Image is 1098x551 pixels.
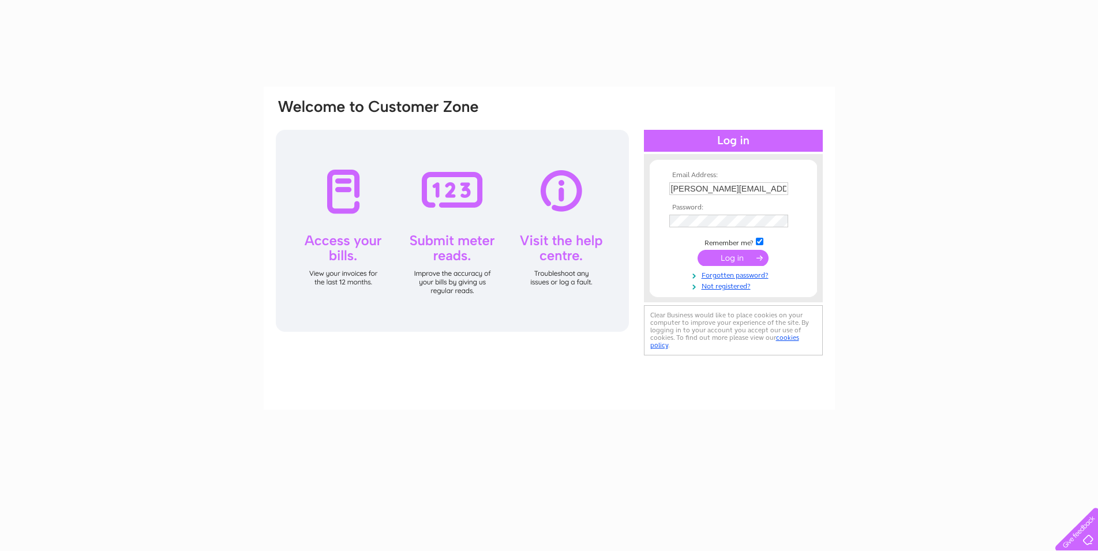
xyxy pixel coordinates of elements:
[666,236,800,248] td: Remember me?
[669,280,800,291] a: Not registered?
[644,305,823,355] div: Clear Business would like to place cookies on your computer to improve your experience of the sit...
[650,333,799,349] a: cookies policy
[698,250,769,266] input: Submit
[669,269,800,280] a: Forgotten password?
[666,171,800,179] th: Email Address:
[666,204,800,212] th: Password:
